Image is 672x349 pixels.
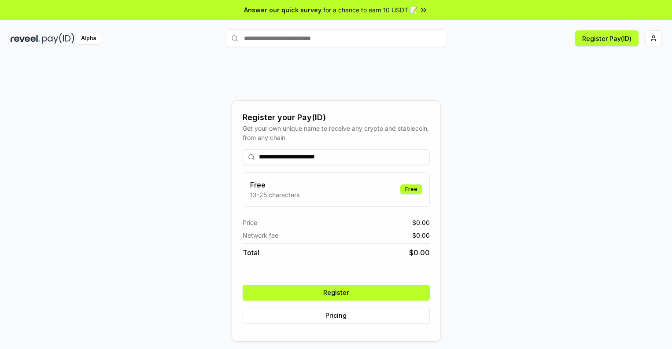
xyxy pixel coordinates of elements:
[243,285,430,301] button: Register
[243,247,259,258] span: Total
[244,5,321,15] span: Answer our quick survey
[250,190,299,199] p: 13-25 characters
[412,231,430,240] span: $ 0.00
[323,5,417,15] span: for a chance to earn 10 USDT 📝
[243,231,278,240] span: Network fee
[243,308,430,323] button: Pricing
[243,124,430,142] div: Get your own unique name to receive any crypto and stablecoin, from any chain
[243,218,257,227] span: Price
[11,33,40,44] img: reveel_dark
[409,247,430,258] span: $ 0.00
[400,184,422,194] div: Free
[42,33,74,44] img: pay_id
[575,30,639,46] button: Register Pay(ID)
[412,218,430,227] span: $ 0.00
[243,111,430,124] div: Register your Pay(ID)
[250,180,299,190] h3: Free
[76,33,101,44] div: Alpha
